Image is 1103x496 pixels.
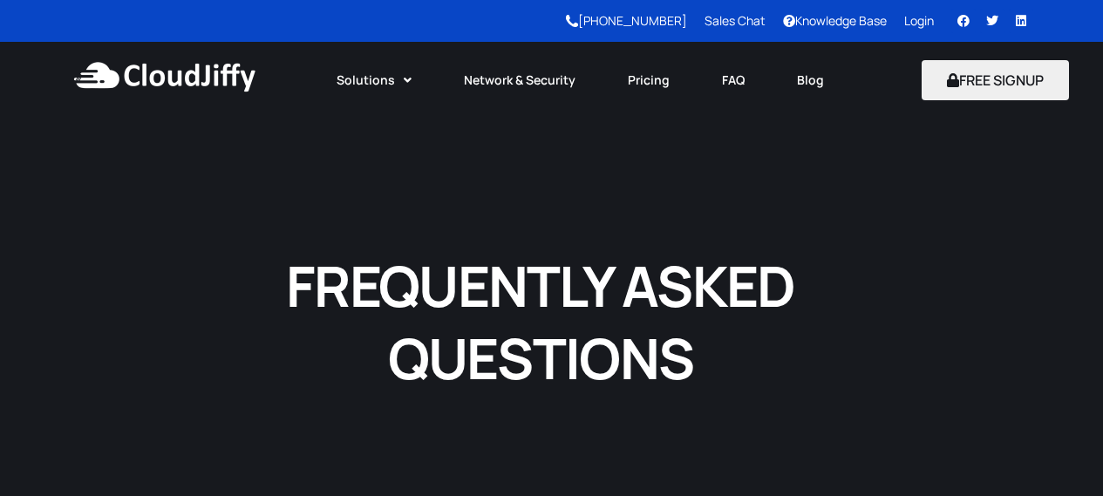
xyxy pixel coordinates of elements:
[922,60,1069,100] button: FREE SIGNUP
[922,71,1069,90] a: FREE SIGNUP
[310,61,438,99] a: Solutions
[904,12,934,29] a: Login
[566,12,687,29] a: [PHONE_NUMBER]
[438,61,602,99] a: Network & Security
[783,12,887,29] a: Knowledge Base
[602,61,696,99] a: Pricing
[696,61,771,99] a: FAQ
[705,12,766,29] a: Sales Chat
[771,61,850,99] a: Blog
[274,249,808,394] h1: FREQUENTLY ASKED QUESTIONS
